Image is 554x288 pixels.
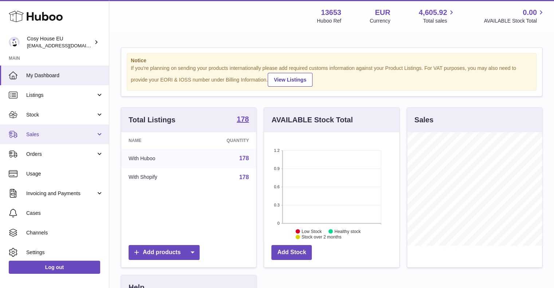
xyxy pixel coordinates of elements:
[523,8,537,17] span: 0.00
[26,170,103,177] span: Usage
[9,37,20,48] img: supplychain@cosyhouse.de
[26,131,96,138] span: Sales
[274,148,280,153] text: 1.2
[26,151,96,158] span: Orders
[271,245,312,260] a: Add Stock
[129,245,200,260] a: Add products
[484,8,545,24] a: 0.00 AVAILABLE Stock Total
[131,65,533,87] div: If you're planning on sending your products internationally please add required customs informati...
[375,8,390,17] strong: EUR
[302,234,341,240] text: Stock over 2 months
[321,8,341,17] strong: 13653
[274,203,280,207] text: 0.3
[121,168,194,187] td: With Shopify
[278,221,280,225] text: 0
[27,43,107,48] span: [EMAIL_ADDRESS][DOMAIN_NAME]
[274,185,280,189] text: 0.6
[334,229,361,234] text: Healthy stock
[194,132,256,149] th: Quantity
[484,17,545,24] span: AVAILABLE Stock Total
[26,229,103,236] span: Channels
[419,8,447,17] span: 4,605.92
[271,115,353,125] h3: AVAILABLE Stock Total
[419,8,456,24] a: 4,605.92 Total sales
[237,115,249,123] strong: 178
[239,155,249,161] a: 178
[268,73,313,87] a: View Listings
[121,149,194,168] td: With Huboo
[237,115,249,124] a: 178
[274,166,280,171] text: 0.9
[26,92,96,99] span: Listings
[414,115,433,125] h3: Sales
[27,35,93,49] div: Cosy House EU
[423,17,455,24] span: Total sales
[26,210,103,217] span: Cases
[370,17,390,24] div: Currency
[121,132,194,149] th: Name
[9,261,100,274] a: Log out
[26,72,103,79] span: My Dashboard
[26,249,103,256] span: Settings
[26,190,96,197] span: Invoicing and Payments
[239,174,249,180] a: 178
[317,17,341,24] div: Huboo Ref
[131,57,533,64] strong: Notice
[129,115,176,125] h3: Total Listings
[302,229,322,234] text: Low Stock
[26,111,96,118] span: Stock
